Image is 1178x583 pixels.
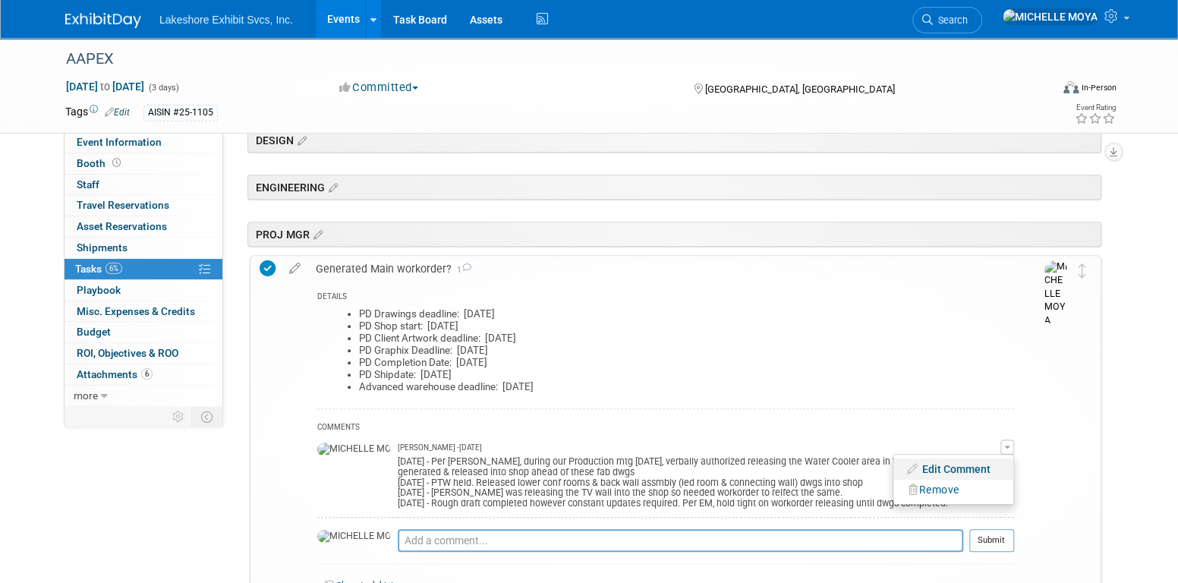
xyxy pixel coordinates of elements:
span: Event Information [77,136,162,148]
div: PROJ MGR [247,222,1101,247]
a: Asset Reservations [65,216,222,237]
a: Edit sections [325,179,338,194]
a: Tasks6% [65,259,222,279]
span: 1 [452,265,471,275]
span: Shipments [77,241,128,254]
span: Asset Reservations [77,220,167,232]
li: PD Drawings deadline: [DATE] [359,308,1014,320]
span: ROI, Objectives & ROO [77,347,178,359]
i: Move task [1079,263,1086,278]
span: more [74,389,98,402]
div: ENGINEERING [247,175,1101,200]
a: ROI, Objectives & ROO [65,343,222,364]
button: Submit [969,529,1014,552]
td: Personalize Event Tab Strip [165,407,192,427]
a: Edit sections [294,132,307,147]
li: PD Shipdate: [DATE] [359,369,1014,381]
img: Format-Inperson.png [1063,81,1079,93]
img: MICHELLE MOYA [1044,260,1067,327]
div: Event Format [960,79,1117,102]
div: Event Rating [1075,104,1116,112]
span: [DATE] [DATE] [65,80,145,93]
button: Committed [334,80,424,96]
a: Edit sections [310,226,323,241]
a: Playbook [65,280,222,301]
li: PD Graphix Deadline: [DATE] [359,345,1014,357]
li: PD Client Artwork deadline: [DATE] [359,332,1014,345]
span: [GEOGRAPHIC_DATA], [GEOGRAPHIC_DATA] [704,84,894,95]
div: AAPEX [61,46,1027,73]
button: Remove [901,480,967,500]
a: Travel Reservations [65,195,222,216]
span: Staff [77,178,99,191]
a: Booth [65,153,222,174]
span: Budget [77,326,111,338]
a: Edit Comment [893,459,1013,480]
a: Shipments [65,238,222,258]
span: Playbook [77,284,121,296]
td: Tags [65,104,130,121]
a: Attachments6 [65,364,222,385]
span: Travel Reservations [77,199,169,211]
img: ExhibitDay [65,13,141,28]
a: more [65,386,222,406]
div: DESIGN [247,128,1101,153]
a: Staff [65,175,222,195]
div: AISIN #25-1105 [143,105,218,121]
img: MICHELLE MOYA [1002,8,1098,25]
a: Search [912,7,982,33]
td: Toggle Event Tabs [192,407,223,427]
div: DETAILS [317,291,1014,304]
span: Search [933,14,968,26]
span: 6 [141,368,153,380]
span: Misc. Expenses & Credits [77,305,195,317]
div: [DATE] - Per [PERSON_NAME], during our Production mtg [DATE], verbally authorized releasing the W... [398,453,1000,509]
img: MICHELLE MOYA [317,443,390,456]
span: Tasks [75,263,122,275]
a: edit [282,262,308,276]
div: Generated Main workorder? [308,256,1014,282]
a: Budget [65,322,222,342]
div: In-Person [1081,82,1117,93]
span: Lakeshore Exhibit Svcs, Inc. [159,14,293,26]
span: (3 days) [147,83,179,93]
span: Attachments [77,368,153,380]
div: COMMENTS [317,421,1014,436]
a: Edit [105,107,130,118]
span: Booth not reserved yet [109,157,124,169]
li: PD Shop start: [DATE] [359,320,1014,332]
span: [PERSON_NAME] - [DATE] [398,443,482,453]
span: to [98,80,112,93]
span: 6% [106,263,122,274]
li: PD Completion Date: [DATE] [359,357,1014,369]
a: Event Information [65,132,222,153]
a: Misc. Expenses & Credits [65,301,222,322]
li: Advanced warehouse deadline: [DATE] [359,381,1014,393]
span: Booth [77,157,124,169]
img: MICHELLE MOYA [317,530,390,544]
